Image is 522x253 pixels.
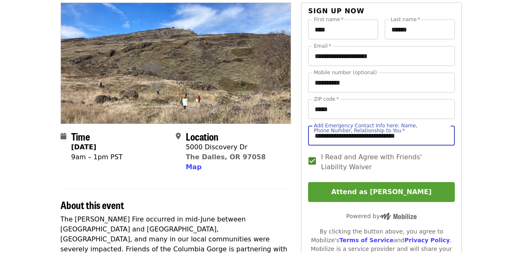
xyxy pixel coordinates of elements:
button: Map [186,162,202,172]
span: Location [186,129,219,144]
button: Attend as [PERSON_NAME] [308,182,454,202]
a: The Dalles, OR 97058 [186,153,266,161]
label: Mobile number (optional) [314,70,377,75]
label: First name [314,17,344,22]
label: ZIP code [314,97,339,102]
input: First name [308,19,378,39]
label: Last name [391,17,420,22]
input: Last name [385,19,455,39]
i: map-marker-alt icon [176,132,181,140]
label: Email [314,44,331,49]
label: Add Emergency Contact Info here: Name, Phone Number, Relationship to You [314,123,424,133]
img: Powered by Mobilize [380,213,417,220]
i: calendar icon [61,132,66,140]
span: About this event [61,197,124,212]
span: Sign up now [308,7,364,15]
div: 5000 Discovery Dr [186,142,266,152]
span: I Read and Agree with Friends' Liability Waiver [321,152,448,172]
span: Time [71,129,90,144]
span: Map [186,163,202,171]
a: Privacy Policy [404,237,450,243]
input: Mobile number (optional) [308,73,454,92]
input: Add Emergency Contact Info here: Name, Phone Number, Relationship to You [308,126,454,146]
input: ZIP code [308,99,454,119]
div: 9am – 1pm PST [71,152,123,162]
span: Powered by [346,213,417,219]
a: Terms of Service [339,237,393,243]
img: Mt. Ulka Fire Restoration organized by Friends Of The Columbia Gorge [61,3,291,123]
strong: [DATE] [71,143,97,151]
input: Email [308,46,454,66]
